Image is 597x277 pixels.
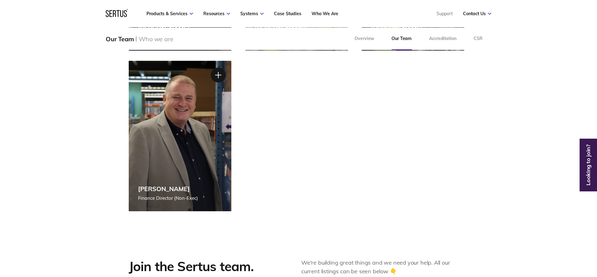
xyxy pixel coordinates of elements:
[465,28,491,50] a: CSR
[274,11,301,16] a: Case Studies
[420,28,465,50] a: Accreditation
[437,11,453,16] a: Support
[106,35,134,43] div: Our Team
[146,11,193,16] a: Products & Services
[139,35,173,43] div: Who we are
[463,11,491,16] a: Contact Us
[566,247,597,277] iframe: Chat Widget
[240,11,264,16] a: Systems
[138,194,198,202] div: Finance Director (Non-Exec)
[312,11,338,16] a: Who We Are
[138,185,198,193] div: [PERSON_NAME]
[581,163,595,168] a: Looking to join?
[346,28,383,50] a: Overview
[203,11,230,16] a: Resources
[301,258,468,276] p: We're building great things and we need your help. All our current listings can be seen below 👇
[129,258,283,275] div: Join the Sertus team.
